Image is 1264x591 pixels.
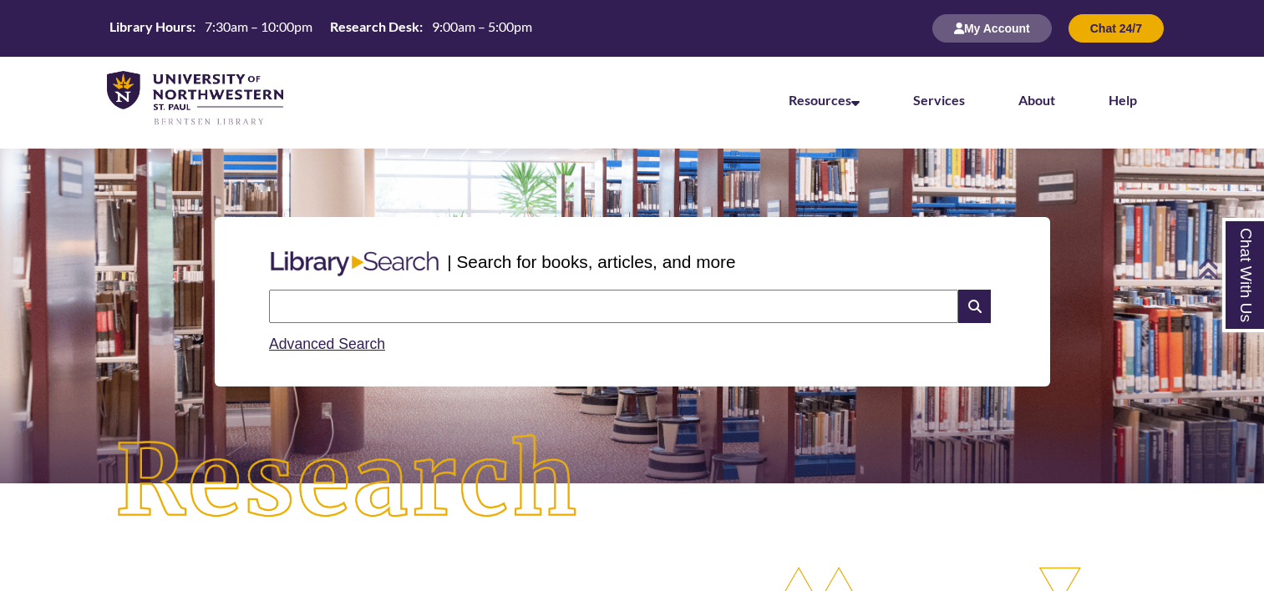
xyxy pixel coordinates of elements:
a: Back to Top [1197,257,1260,280]
span: 9:00am – 5:00pm [432,18,532,34]
i: Search [958,290,990,323]
table: Hours Today [103,18,539,38]
th: Research Desk: [323,18,425,36]
a: Services [913,92,965,108]
p: | Search for books, articles, and more [447,249,735,275]
button: Chat 24/7 [1069,14,1164,43]
a: About [1018,92,1055,108]
a: Advanced Search [269,336,385,352]
a: Chat 24/7 [1069,21,1164,35]
button: My Account [932,14,1052,43]
th: Library Hours: [103,18,198,36]
img: UNWSP Library Logo [107,71,283,127]
a: Hours Today [103,18,539,40]
a: Help [1109,92,1137,108]
img: Research [63,383,632,581]
a: My Account [932,21,1052,35]
span: 7:30am – 10:00pm [205,18,312,34]
a: Resources [789,92,860,108]
img: Libary Search [262,245,447,283]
